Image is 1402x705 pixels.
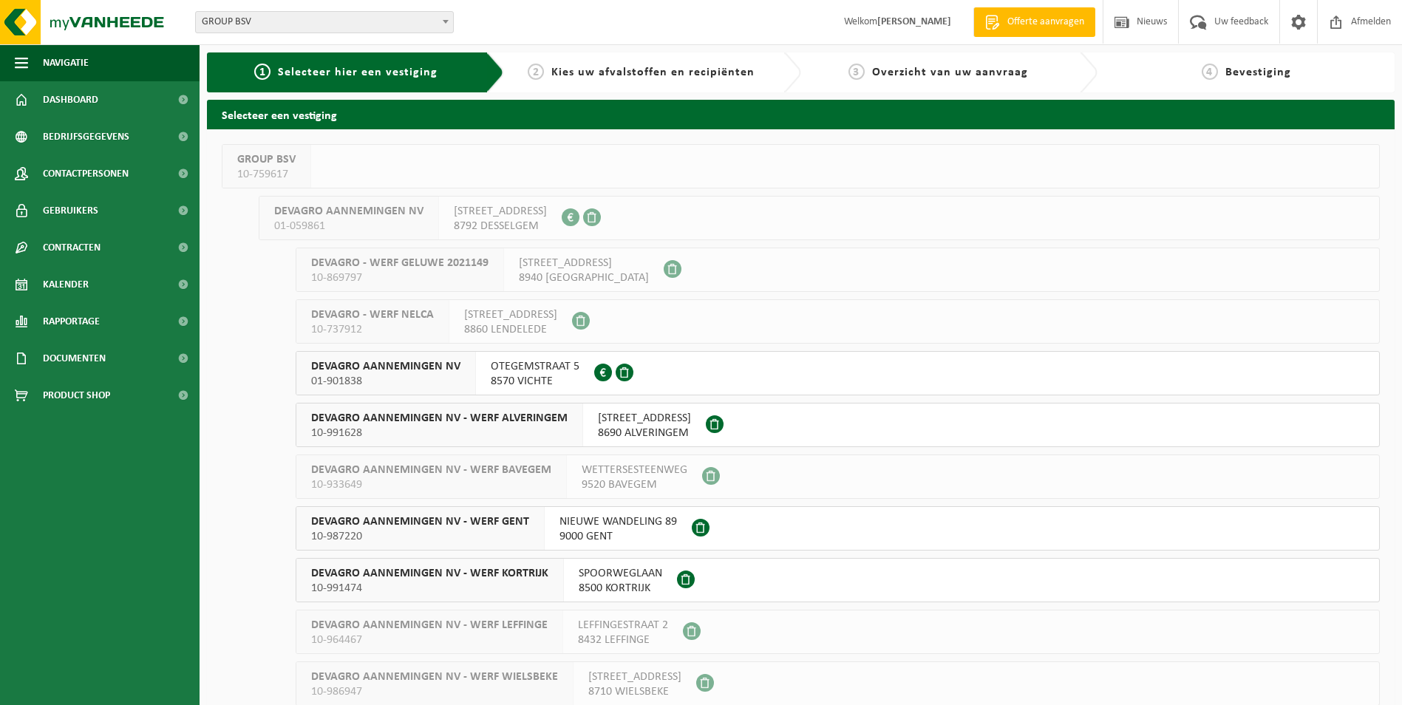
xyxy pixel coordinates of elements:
span: Overzicht van uw aanvraag [872,67,1028,78]
span: 3 [848,64,865,80]
span: [STREET_ADDRESS] [598,411,691,426]
span: 10-987220 [311,529,529,544]
span: 10-986947 [311,684,558,699]
span: [STREET_ADDRESS] [454,204,547,219]
span: [STREET_ADDRESS] [464,307,557,322]
span: [STREET_ADDRESS] [519,256,649,270]
strong: [PERSON_NAME] [877,16,951,27]
span: SPOORWEGLAAN [579,566,662,581]
span: 10-991628 [311,426,568,440]
span: GROUP BSV [195,11,454,33]
span: GROUP BSV [237,152,296,167]
button: DEVAGRO AANNEMINGEN NV - WERF KORTRIJK 10-991474 SPOORWEGLAAN8500 KORTRIJK [296,558,1380,602]
span: DEVAGRO AANNEMINGEN NV - WERF ALVERINGEM [311,411,568,426]
span: Offerte aanvragen [1004,15,1088,30]
span: Product Shop [43,377,110,414]
span: DEVAGRO AANNEMINGEN NV [274,204,423,219]
span: Contactpersonen [43,155,129,192]
span: GROUP BSV [196,12,453,33]
span: 10-933649 [311,477,551,492]
button: DEVAGRO AANNEMINGEN NV - WERF ALVERINGEM 10-991628 [STREET_ADDRESS]8690 ALVERINGEM [296,403,1380,447]
span: DEVAGRO - WERF NELCA [311,307,434,322]
span: [STREET_ADDRESS] [588,670,681,684]
span: Selecteer hier een vestiging [278,67,438,78]
span: Documenten [43,340,106,377]
span: 8940 [GEOGRAPHIC_DATA] [519,270,649,285]
span: 9520 BAVEGEM [582,477,687,492]
span: DEVAGRO AANNEMINGEN NV - WERF BAVEGEM [311,463,551,477]
span: Bedrijfsgegevens [43,118,129,155]
span: Kies uw afvalstoffen en recipiënten [551,67,755,78]
span: 1 [254,64,270,80]
span: LEFFINGESTRAAT 2 [578,618,668,633]
span: 01-901838 [311,374,460,389]
span: 10-869797 [311,270,489,285]
span: DEVAGRO AANNEMINGEN NV - WERF KORTRIJK [311,566,548,581]
span: WETTERSESTEENWEG [582,463,687,477]
button: DEVAGRO AANNEMINGEN NV 01-901838 OTEGEMSTRAAT 58570 VICHTE [296,351,1380,395]
span: Contracten [43,229,101,266]
span: Gebruikers [43,192,98,229]
span: DEVAGRO AANNEMINGEN NV - WERF GENT [311,514,529,529]
span: 4 [1202,64,1218,80]
h2: Selecteer een vestiging [207,100,1395,129]
span: 9000 GENT [559,529,677,544]
span: Dashboard [43,81,98,118]
span: DEVAGRO AANNEMINGEN NV - WERF WIELSBEKE [311,670,558,684]
span: NIEUWE WANDELING 89 [559,514,677,529]
span: 10-737912 [311,322,434,337]
span: 8860 LENDELEDE [464,322,557,337]
span: 8710 WIELSBEKE [588,684,681,699]
span: DEVAGRO AANNEMINGEN NV [311,359,460,374]
span: 8432 LEFFINGE [578,633,668,647]
span: Navigatie [43,44,89,81]
span: 2 [528,64,544,80]
a: Offerte aanvragen [973,7,1095,37]
span: 10-759617 [237,167,296,182]
span: OTEGEMSTRAAT 5 [491,359,579,374]
span: Bevestiging [1225,67,1291,78]
span: DEVAGRO AANNEMINGEN NV - WERF LEFFINGE [311,618,548,633]
span: 10-991474 [311,581,548,596]
span: 8500 KORTRIJK [579,581,662,596]
span: DEVAGRO - WERF GELUWE 2021149 [311,256,489,270]
span: Kalender [43,266,89,303]
span: 8792 DESSELGEM [454,219,547,234]
span: 8690 ALVERINGEM [598,426,691,440]
span: 8570 VICHTE [491,374,579,389]
span: 10-964467 [311,633,548,647]
span: Rapportage [43,303,100,340]
span: 01-059861 [274,219,423,234]
button: DEVAGRO AANNEMINGEN NV - WERF GENT 10-987220 NIEUWE WANDELING 899000 GENT [296,506,1380,551]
